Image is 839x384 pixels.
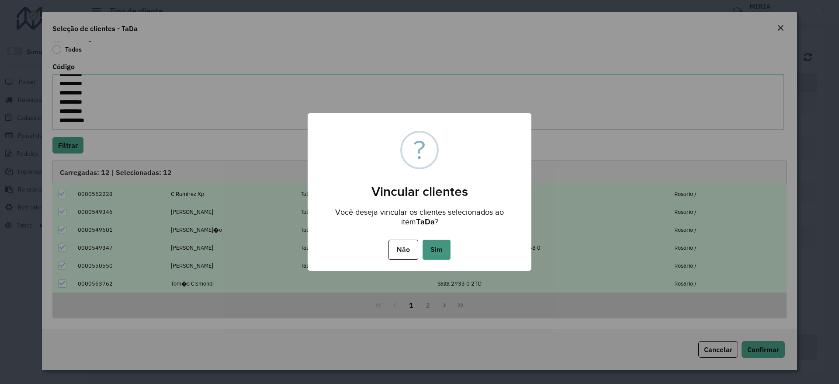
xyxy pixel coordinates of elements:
h2: Vincular clientes [308,173,531,199]
strong: TaDa [416,217,435,226]
button: Não [388,240,418,260]
div: Você deseja vincular os clientes selecionados ao item ? [308,199,531,229]
button: Sim [423,240,451,260]
div: ? [413,133,426,168]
